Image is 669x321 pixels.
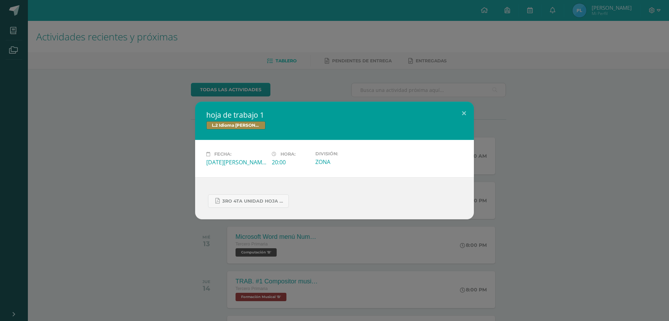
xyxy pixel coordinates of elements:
[454,102,474,125] button: Close (Esc)
[208,194,289,208] a: 3ro 4ta unidad hoja de trabajo.pdf
[206,110,463,120] h2: hoja de trabajo 1
[280,151,295,157] span: Hora:
[206,121,266,130] span: L.2 Idioma [PERSON_NAME]
[315,158,375,166] div: ZONA
[214,151,231,157] span: Fecha:
[206,158,266,166] div: [DATE][PERSON_NAME]
[222,198,285,204] span: 3ro 4ta unidad hoja de trabajo.pdf
[315,151,375,156] label: División:
[272,158,310,166] div: 20:00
